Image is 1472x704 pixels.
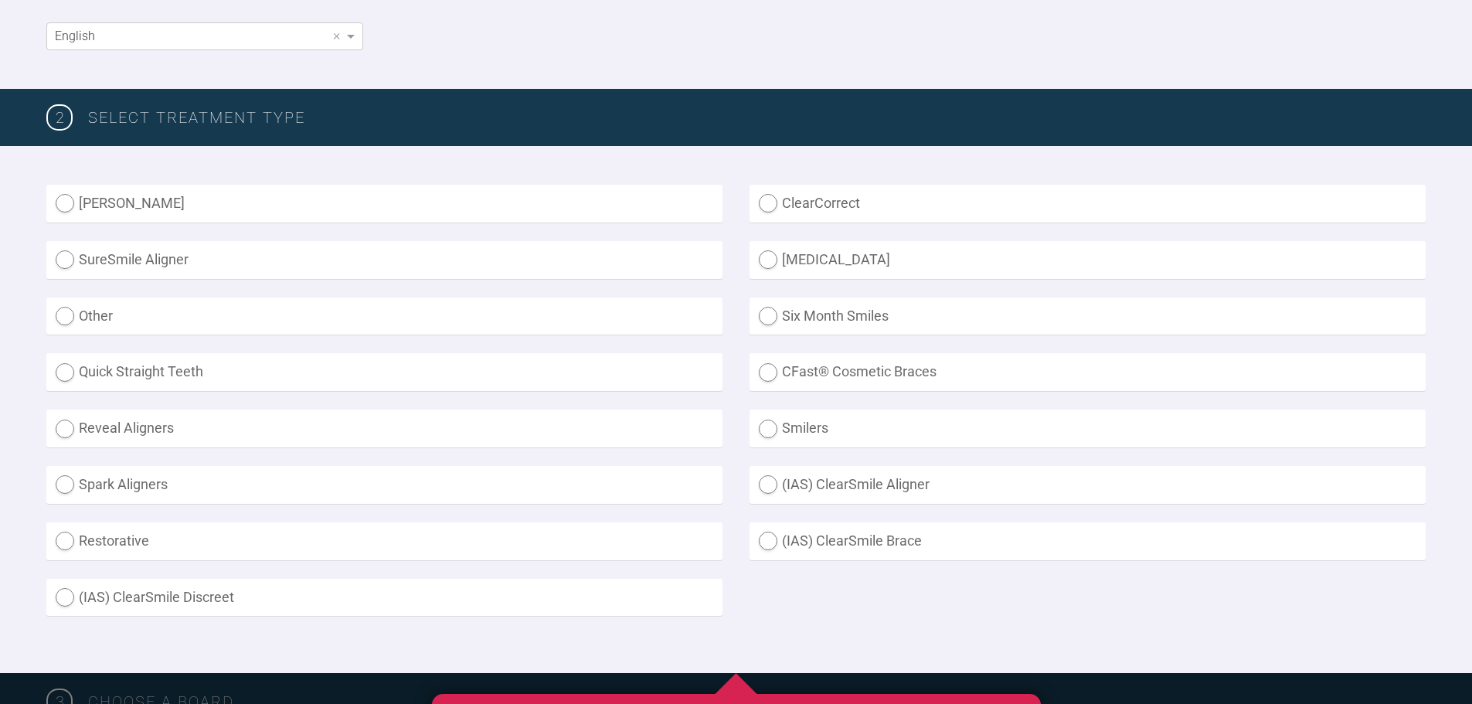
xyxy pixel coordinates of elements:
[46,466,722,504] label: Spark Aligners
[46,522,722,560] label: Restorative
[750,353,1426,391] label: CFast® Cosmetic Braces
[750,410,1426,447] label: Smilers
[55,29,95,43] span: English
[46,410,722,447] label: Reveal Aligners
[46,298,722,335] label: Other
[88,105,1426,130] h3: SELECT TREATMENT TYPE
[750,298,1426,335] label: Six Month Smiles
[330,23,343,49] span: Clear value
[46,241,722,279] label: SureSmile Aligner
[750,241,1426,279] label: [MEDICAL_DATA]
[333,29,340,43] span: ×
[46,353,722,391] label: Quick Straight Teeth
[750,185,1426,223] label: ClearCorrect
[46,185,722,223] label: [PERSON_NAME]
[46,104,73,131] span: 2
[46,579,722,617] label: (IAS) ClearSmile Discreet
[750,522,1426,560] label: (IAS) ClearSmile Brace
[750,466,1426,504] label: (IAS) ClearSmile Aligner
